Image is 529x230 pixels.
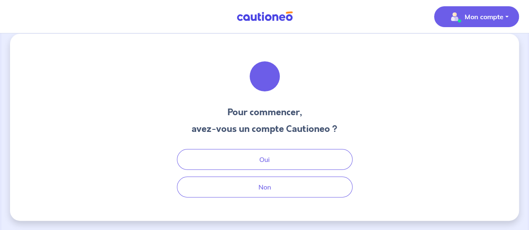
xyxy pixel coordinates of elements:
[192,106,337,119] h3: Pour commencer,
[177,149,353,170] button: Oui
[192,122,337,136] h3: avez-vous un compte Cautioneo ?
[465,12,503,22] p: Mon compte
[448,10,461,23] img: illu_account_valid_menu.svg
[177,177,353,197] button: Non
[233,11,296,22] img: Cautioneo
[434,6,519,27] button: illu_account_valid_menu.svgMon compte
[242,54,287,99] img: illu_welcome.svg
